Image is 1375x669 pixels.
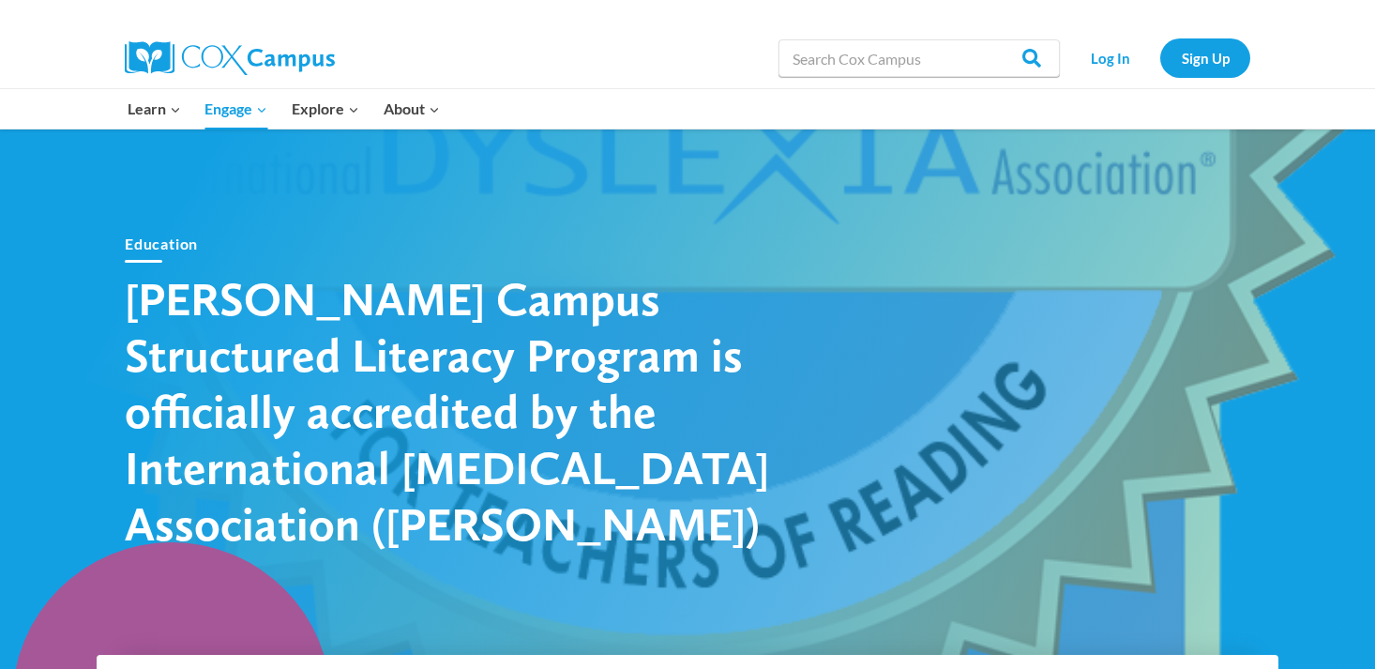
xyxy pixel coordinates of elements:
[125,270,781,552] h1: [PERSON_NAME] Campus Structured Literacy Program is officially accredited by the International [M...
[125,235,198,252] a: Education
[125,41,335,75] img: Cox Campus
[778,39,1060,77] input: Search Cox Campus
[204,97,267,121] span: Engage
[128,97,181,121] span: Learn
[292,97,359,121] span: Explore
[115,89,451,129] nav: Primary Navigation
[1069,38,1250,77] nav: Secondary Navigation
[1069,38,1151,77] a: Log In
[1160,38,1250,77] a: Sign Up
[384,97,440,121] span: About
